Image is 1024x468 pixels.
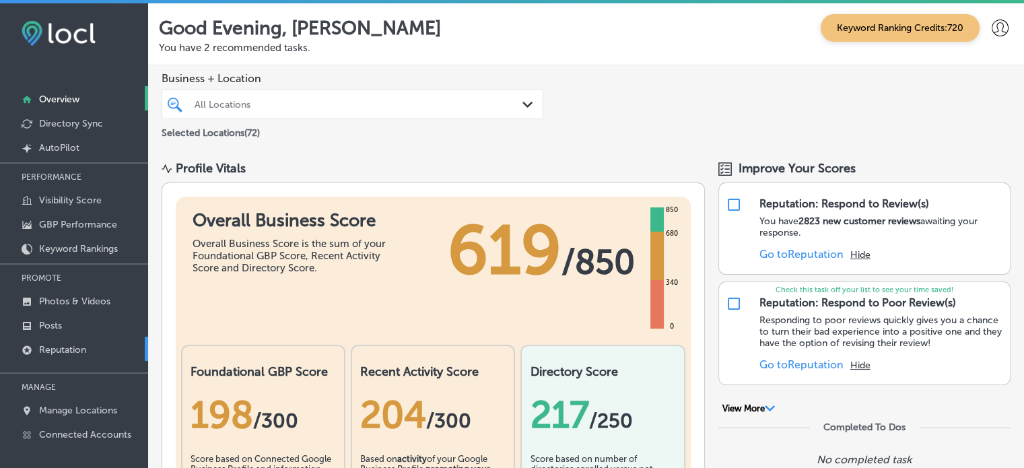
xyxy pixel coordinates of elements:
[718,403,780,415] button: View More
[426,409,471,433] span: /300
[162,122,260,139] p: Selected Locations ( 72 )
[195,98,524,110] div: All Locations
[817,453,912,466] p: No completed task
[850,360,871,371] button: Hide
[191,364,336,379] h2: Foundational GBP Score
[39,429,131,440] p: Connected Accounts
[759,215,1003,238] p: You have awaiting your response.
[39,344,86,356] p: Reputation
[739,161,856,176] span: Improve Your Scores
[159,17,441,39] p: Good Evening, [PERSON_NAME]
[39,405,117,416] p: Manage Locations
[193,238,395,274] div: Overall Business Score is the sum of your Foundational GBP Score, Recent Activity Score and Direc...
[588,409,632,433] span: /250
[193,210,395,231] h1: Overall Business Score
[759,358,844,371] a: Go toReputation
[162,72,543,85] span: Business + Location
[663,228,681,239] div: 680
[759,197,929,210] div: Reputation: Respond to Review(s)
[530,364,675,379] h2: Directory Score
[39,94,79,105] p: Overview
[360,393,506,437] div: 204
[39,118,103,129] p: Directory Sync
[39,195,102,206] p: Visibility Score
[530,393,675,437] div: 217
[798,215,920,227] strong: 2823 new customer reviews
[667,321,677,332] div: 0
[39,243,118,255] p: Keyword Rankings
[397,454,427,464] b: activity
[360,364,506,379] h2: Recent Activity Score
[719,286,1010,294] p: Check this task off your list to see your time saved!
[22,21,96,46] img: fda3e92497d09a02dc62c9cd864e3231.png
[176,161,246,176] div: Profile Vitals
[759,248,844,261] a: Go toReputation
[39,219,117,230] p: GBP Performance
[663,277,681,288] div: 340
[850,249,871,261] button: Hide
[191,393,336,437] div: 198
[159,42,1013,54] p: You have 2 recommended tasks.
[561,242,635,282] span: / 850
[39,296,110,307] p: Photos & Videos
[663,205,681,215] div: 850
[821,14,980,42] span: Keyword Ranking Credits: 720
[759,296,956,309] div: Reputation: Respond to Poor Review(s)
[39,142,79,154] p: AutoPilot
[39,320,62,331] p: Posts
[759,314,1003,349] p: Responding to poor reviews quickly gives you a chance to turn their bad experience into a positiv...
[253,409,298,433] span: / 300
[823,422,906,433] div: Completed To Dos
[448,210,561,291] span: 619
